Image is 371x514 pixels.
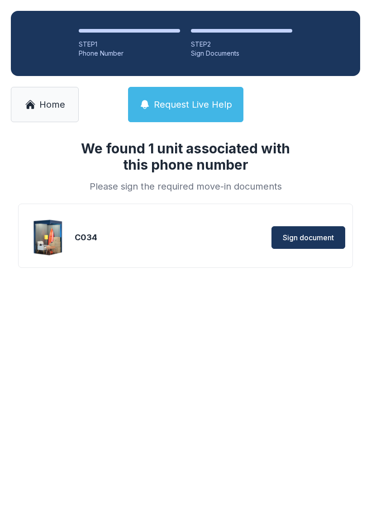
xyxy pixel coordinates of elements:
div: STEP 1 [79,40,180,49]
div: STEP 2 [191,40,292,49]
span: Request Live Help [154,98,232,111]
div: Sign Documents [191,49,292,58]
div: Please sign the required move-in documents [70,180,301,193]
span: Home [39,98,65,111]
div: Phone Number [79,49,180,58]
div: C034 [75,231,183,244]
span: Sign document [283,232,334,243]
h1: We found 1 unit associated with this phone number [70,140,301,173]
